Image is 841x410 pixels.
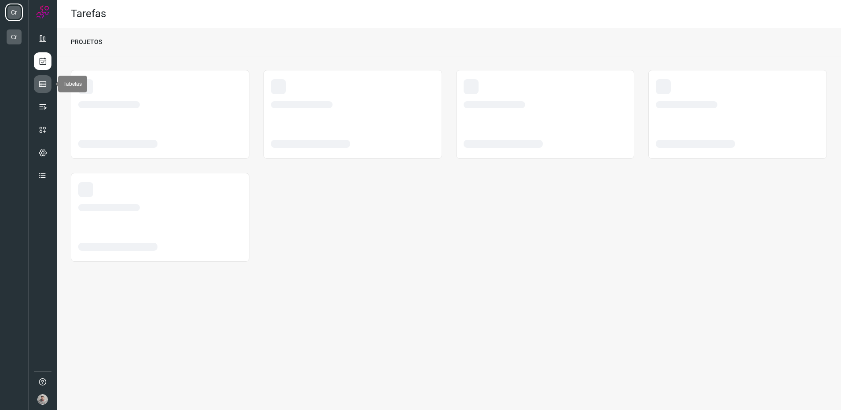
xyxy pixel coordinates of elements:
[37,394,48,405] img: 903321b9880be1c5133ac7d4147ff481.jpg
[71,7,106,20] h2: Tarefas
[63,81,82,87] span: Tabelas
[5,28,23,46] li: Cr
[71,37,102,47] p: PROJETOS
[5,4,23,21] li: Cr
[36,5,49,18] img: Logo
